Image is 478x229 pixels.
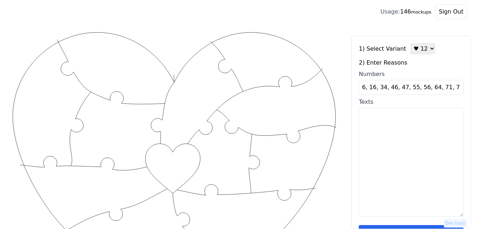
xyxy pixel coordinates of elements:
[444,219,467,228] button: Dev tools
[359,98,463,106] div: Texts
[380,8,400,15] span: Usage:
[436,4,467,19] button: Sign Out
[359,45,406,53] label: 1) Select Variant
[380,7,431,16] div: 146
[359,70,463,78] div: Numbers
[359,58,463,67] label: 2) Enter Reasons
[411,9,431,15] small: mockups
[359,80,463,95] input: Numbers
[359,108,463,217] textarea: Texts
